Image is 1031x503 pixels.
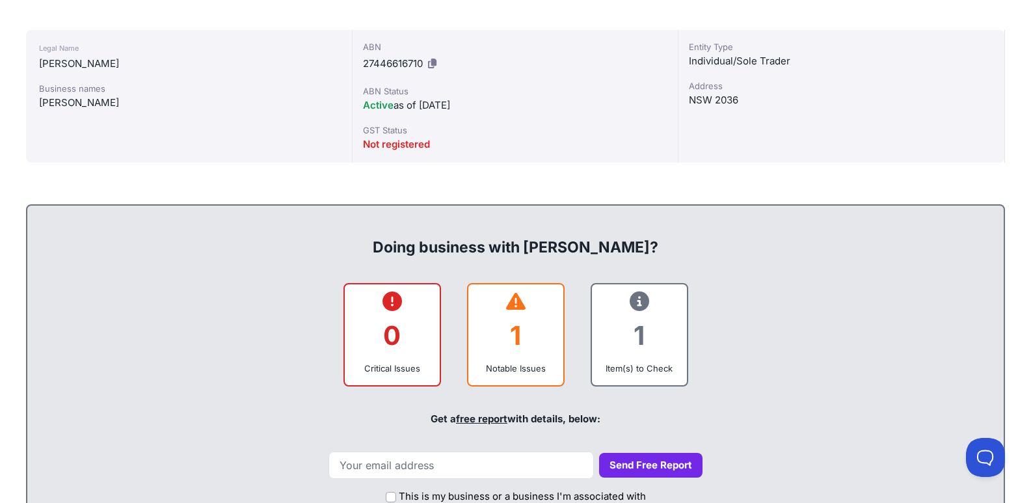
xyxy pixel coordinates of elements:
div: Critical Issues [355,362,429,375]
a: free report [456,413,507,425]
div: 0 [355,309,429,362]
div: Legal Name [39,40,339,56]
div: ABN Status [363,85,668,98]
div: Individual/Sole Trader [689,53,994,69]
input: Your email address [328,452,594,479]
button: Send Free Report [599,453,703,478]
span: Active [363,99,394,111]
div: GST Status [363,124,668,137]
div: 1 [602,309,676,362]
div: ABN [363,40,668,53]
div: Business names [39,82,339,95]
span: Get a with details, below: [431,413,600,425]
div: NSW 2036 [689,92,994,108]
div: Doing business with [PERSON_NAME]? [40,216,991,258]
div: Address [689,79,994,92]
iframe: Toggle Customer Support [966,438,1005,477]
div: [PERSON_NAME] [39,56,339,72]
div: [PERSON_NAME] [39,95,339,111]
div: Entity Type [689,40,994,53]
span: Not registered [363,138,430,150]
div: Item(s) to Check [602,362,676,375]
span: 27446616710 [363,57,423,70]
div: as of [DATE] [363,98,668,113]
div: Notable Issues [479,362,553,375]
div: 1 [479,309,553,362]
